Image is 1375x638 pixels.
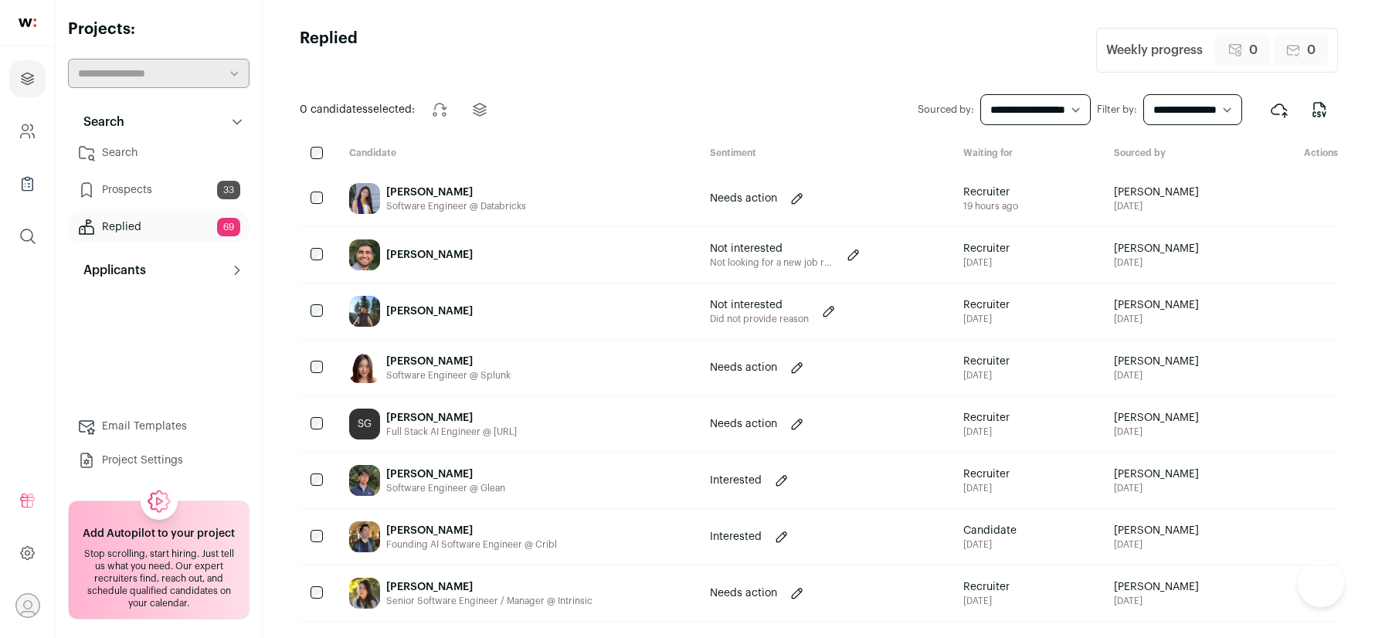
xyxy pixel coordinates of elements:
[963,426,1010,438] div: [DATE]
[1114,482,1199,494] span: [DATE]
[710,256,833,269] p: Not looking for a new job right now
[1114,256,1199,269] span: [DATE]
[1114,410,1199,426] span: [PERSON_NAME]
[386,304,473,319] div: [PERSON_NAME]
[963,369,1010,382] div: [DATE]
[1114,297,1199,313] span: [PERSON_NAME]
[963,595,1010,607] div: [DATE]
[1114,538,1199,551] span: [DATE]
[963,467,1010,482] span: Recruiter
[1114,523,1199,538] span: [PERSON_NAME]
[1282,147,1338,161] div: Actions
[710,416,777,432] p: Needs action
[68,445,250,476] a: Project Settings
[9,113,46,150] a: Company and ATS Settings
[963,185,1018,200] span: Recruiter
[1114,595,1199,607] span: [DATE]
[1114,369,1199,382] span: [DATE]
[386,247,473,263] div: [PERSON_NAME]
[74,113,124,131] p: Search
[386,467,505,482] div: [PERSON_NAME]
[68,107,250,137] button: Search
[710,585,777,601] p: Needs action
[386,482,505,494] div: Software Engineer @ Glean
[386,426,517,438] div: Full Stack AI Engineer @ [URL]
[68,255,250,286] button: Applicants
[1261,91,1298,128] button: Export to ATS
[963,523,1017,538] span: Candidate
[710,297,809,313] p: Not interested
[963,200,1018,212] div: 19 hours ago
[710,360,777,375] p: Needs action
[698,147,951,161] div: Sentiment
[951,147,1102,161] div: Waiting for
[963,313,1010,325] div: [DATE]
[1298,561,1344,607] iframe: Help Scout Beacon - Open
[217,218,240,236] span: 69
[68,19,250,40] h2: Projects:
[349,409,380,439] div: SG
[963,256,1010,269] div: [DATE]
[963,354,1010,369] span: Recruiter
[74,261,146,280] p: Applicants
[9,165,46,202] a: Company Lists
[300,102,415,117] span: selected:
[710,313,809,325] p: Did not provide reason
[68,411,250,442] a: Email Templates
[386,185,526,200] div: [PERSON_NAME]
[1114,467,1199,482] span: [PERSON_NAME]
[349,352,380,383] img: 895fdd86e62c844e843ecc9e153d5e4495ed76494143b02b3743892d9a54c6c7
[1114,579,1199,595] span: [PERSON_NAME]
[963,241,1010,256] span: Recruiter
[386,369,511,382] div: Software Engineer @ Splunk
[349,465,380,496] img: 81a450c59d2631c2202225b45090c810fb6b89cc35b7434d2955600c5f3426ca
[963,410,1010,426] span: Recruiter
[78,548,239,609] div: Stop scrolling, start hiring. Just tell us what you need. Our expert recruiters find, reach out, ...
[83,526,235,541] h2: Add Autopilot to your project
[1307,41,1316,59] span: 0
[710,473,762,488] p: Interested
[1114,426,1199,438] span: [DATE]
[68,501,250,619] a: Add Autopilot to your project Stop scrolling, start hiring. Just tell us what you need. Our exper...
[337,147,698,161] div: Candidate
[963,538,1017,551] div: [DATE]
[1114,185,1199,200] span: [PERSON_NAME]
[1114,200,1199,212] span: [DATE]
[710,529,762,545] p: Interested
[68,137,250,168] a: Search
[386,538,557,551] div: Founding AI Software Engineer @ Cribl
[1249,41,1258,59] span: 0
[386,595,592,607] div: Senior Software Engineer / Manager @ Intrinsic
[1114,241,1199,256] span: [PERSON_NAME]
[386,523,557,538] div: [PERSON_NAME]
[710,241,833,256] p: Not interested
[349,296,380,327] img: a36fe8a543176d7ef4ec7f8c073a1218cbc6bbd4fa00316ad5ac271a2ad8f6b2
[9,60,46,97] a: Projects
[963,579,1010,595] span: Recruiter
[963,482,1010,494] div: [DATE]
[386,354,511,369] div: [PERSON_NAME]
[15,593,40,618] button: Open dropdown
[68,212,250,243] a: Replied69
[386,579,592,595] div: [PERSON_NAME]
[1102,147,1282,161] div: Sourced by
[300,104,368,115] span: 0 candidates
[1301,91,1338,128] button: Export to CSV
[710,191,777,206] p: Needs action
[963,297,1010,313] span: Recruiter
[1114,313,1199,325] span: [DATE]
[349,183,380,214] img: 139a3a45892537399a74fc7a06247a601bbcbcd3dbd4404138e7ac1b91ffcf8b.jpg
[68,175,250,205] a: Prospects33
[300,28,358,73] h1: Replied
[918,104,974,116] label: Sourced by:
[217,181,240,199] span: 33
[386,410,517,426] div: [PERSON_NAME]
[1097,104,1137,116] label: Filter by:
[1106,41,1203,59] div: Weekly progress
[1114,354,1199,369] span: [PERSON_NAME]
[349,239,380,270] img: f50a6390b2f0cdc082b288aad0b283d13250a02ba37bea92bdeb9e136a08a6b4
[386,200,526,212] div: Software Engineer @ Databricks
[19,19,36,27] img: wellfound-shorthand-0d5821cbd27db2630d0214b213865d53afaa358527fdda9d0ea32b1df1b89c2c.svg
[349,521,380,552] img: db02d79d8568f4472d45033c0b9c625e658d2abc8f671131f350da03ea0864ca.jpg
[349,578,380,609] img: 09a9538ba75489e4b34116c7907dce4b449188d3e5e869a43def3ef82523c829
